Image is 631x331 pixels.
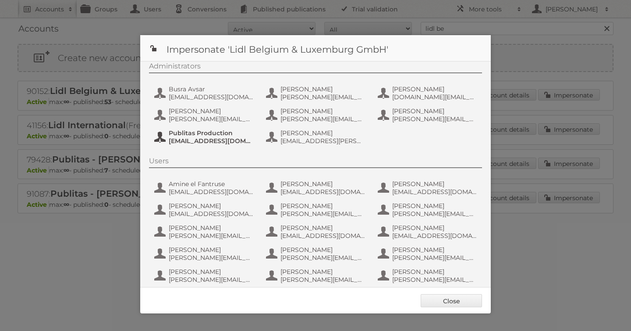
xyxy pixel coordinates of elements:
span: [PERSON_NAME][EMAIL_ADDRESS][DOMAIN_NAME] [280,210,365,218]
span: [PERSON_NAME] [280,246,365,254]
span: Amine el Fantruse [169,180,254,188]
span: [PERSON_NAME] [280,107,365,115]
span: [EMAIL_ADDRESS][DOMAIN_NAME] [392,232,477,240]
span: [PERSON_NAME][EMAIL_ADDRESS][PERSON_NAME][DOMAIN_NAME] [392,276,477,284]
button: Busra Avsar [EMAIL_ADDRESS][DOMAIN_NAME] [153,84,256,102]
button: [PERSON_NAME] [EMAIL_ADDRESS][DOMAIN_NAME] [153,201,256,219]
h1: Impersonate 'Lidl Belgium & Luxemburg GmbH' [140,35,491,61]
span: [DOMAIN_NAME][EMAIL_ADDRESS][DOMAIN_NAME] [392,93,477,101]
span: Busra Avsar [169,85,254,93]
button: [PERSON_NAME] [EMAIL_ADDRESS][DOMAIN_NAME] [377,223,480,241]
button: [PERSON_NAME] [PERSON_NAME][EMAIL_ADDRESS][DOMAIN_NAME] [265,106,368,124]
span: Publitas Production [169,129,254,137]
span: [PERSON_NAME] [280,202,365,210]
span: [PERSON_NAME][EMAIL_ADDRESS][PERSON_NAME][DOMAIN_NAME] [169,276,254,284]
span: [EMAIL_ADDRESS][DOMAIN_NAME] [392,188,477,196]
button: [PERSON_NAME] [PERSON_NAME][EMAIL_ADDRESS][DOMAIN_NAME] [377,245,480,263]
span: [PERSON_NAME] [280,85,365,93]
span: [PERSON_NAME] [280,180,365,188]
button: [PERSON_NAME] [PERSON_NAME][EMAIL_ADDRESS][DOMAIN_NAME] [265,267,368,284]
span: [PERSON_NAME][EMAIL_ADDRESS][PERSON_NAME][DOMAIN_NAME] [169,254,254,262]
span: [PERSON_NAME] [280,129,365,137]
span: [PERSON_NAME] [392,85,477,93]
span: [EMAIL_ADDRESS][PERSON_NAME][DOMAIN_NAME] [280,137,365,145]
span: [PERSON_NAME][EMAIL_ADDRESS][DOMAIN_NAME] [280,254,365,262]
span: [PERSON_NAME][EMAIL_ADDRESS][PERSON_NAME][DOMAIN_NAME] [392,210,477,218]
span: [PERSON_NAME] [392,268,477,276]
button: [PERSON_NAME] [PERSON_NAME][EMAIL_ADDRESS][DOMAIN_NAME] [377,106,480,124]
button: Amine el Fantruse [EMAIL_ADDRESS][DOMAIN_NAME] [153,179,256,197]
span: [PERSON_NAME] [280,268,365,276]
button: [PERSON_NAME] [PERSON_NAME][EMAIL_ADDRESS][PERSON_NAME][DOMAIN_NAME] [153,245,256,263]
button: [PERSON_NAME] [DOMAIN_NAME][EMAIL_ADDRESS][DOMAIN_NAME] [377,84,480,102]
span: [PERSON_NAME] [392,246,477,254]
span: [EMAIL_ADDRESS][DOMAIN_NAME] [169,137,254,145]
span: [EMAIL_ADDRESS][DOMAIN_NAME] [280,188,365,196]
span: [PERSON_NAME] [169,224,254,232]
span: [PERSON_NAME] [169,202,254,210]
span: [PERSON_NAME] [392,202,477,210]
button: [PERSON_NAME] [EMAIL_ADDRESS][DOMAIN_NAME] [377,179,480,197]
button: [PERSON_NAME] [PERSON_NAME][EMAIL_ADDRESS][DOMAIN_NAME] [153,106,256,124]
span: [PERSON_NAME][EMAIL_ADDRESS][DOMAIN_NAME] [169,115,254,123]
span: [PERSON_NAME] [169,268,254,276]
a: Close [421,294,482,307]
span: [EMAIL_ADDRESS][DOMAIN_NAME] [169,188,254,196]
button: [PERSON_NAME] [PERSON_NAME][EMAIL_ADDRESS][DOMAIN_NAME] [265,245,368,263]
button: [PERSON_NAME] [EMAIL_ADDRESS][PERSON_NAME][DOMAIN_NAME] [265,128,368,146]
span: [EMAIL_ADDRESS][DOMAIN_NAME] [280,232,365,240]
button: [PERSON_NAME] [PERSON_NAME][EMAIL_ADDRESS][PERSON_NAME][DOMAIN_NAME] [377,201,480,219]
span: [PERSON_NAME][EMAIL_ADDRESS][DOMAIN_NAME] [280,115,365,123]
div: Administrators [149,62,482,73]
button: [PERSON_NAME] [PERSON_NAME][EMAIL_ADDRESS][PERSON_NAME][DOMAIN_NAME] [153,267,256,284]
span: [PERSON_NAME] [392,107,477,115]
span: [PERSON_NAME] [280,224,365,232]
button: [PERSON_NAME] [EMAIL_ADDRESS][DOMAIN_NAME] [265,179,368,197]
button: [PERSON_NAME] [EMAIL_ADDRESS][DOMAIN_NAME] [265,223,368,241]
button: [PERSON_NAME] [PERSON_NAME][EMAIL_ADDRESS][DOMAIN_NAME] [265,201,368,219]
button: [PERSON_NAME] [PERSON_NAME][EMAIL_ADDRESS][DOMAIN_NAME] [265,84,368,102]
button: [PERSON_NAME] [PERSON_NAME][EMAIL_ADDRESS][PERSON_NAME][DOMAIN_NAME] [377,267,480,284]
span: [PERSON_NAME][EMAIL_ADDRESS][DOMAIN_NAME] [392,254,477,262]
span: [PERSON_NAME] [169,246,254,254]
button: Publitas Production [EMAIL_ADDRESS][DOMAIN_NAME] [153,128,256,146]
span: [EMAIL_ADDRESS][DOMAIN_NAME] [169,210,254,218]
span: [PERSON_NAME] [392,180,477,188]
span: [PERSON_NAME][EMAIL_ADDRESS][DOMAIN_NAME] [280,93,365,101]
div: Users [149,157,482,168]
span: [PERSON_NAME] [169,107,254,115]
span: [PERSON_NAME][EMAIL_ADDRESS][DOMAIN_NAME] [169,232,254,240]
span: [PERSON_NAME][EMAIL_ADDRESS][DOMAIN_NAME] [392,115,477,123]
button: [PERSON_NAME] [PERSON_NAME][EMAIL_ADDRESS][DOMAIN_NAME] [153,223,256,241]
span: [EMAIL_ADDRESS][DOMAIN_NAME] [169,93,254,101]
span: [PERSON_NAME][EMAIL_ADDRESS][DOMAIN_NAME] [280,276,365,284]
span: [PERSON_NAME] [392,224,477,232]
